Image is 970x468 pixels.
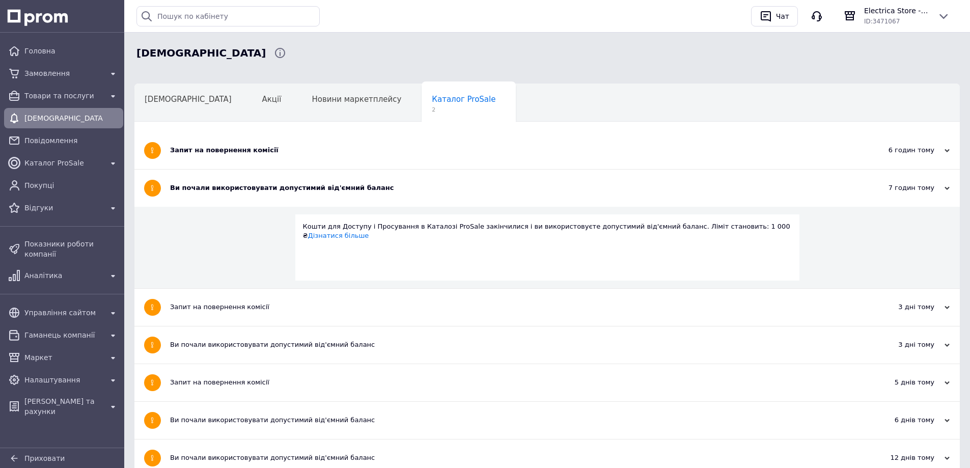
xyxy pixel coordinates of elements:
div: 12 днів тому [848,453,950,462]
span: Відгуки [24,203,103,213]
span: Товари та послуги [24,91,103,101]
div: 6 годин тому [848,146,950,155]
div: Запит на повернення комісії [170,378,848,387]
span: Маркет [24,352,103,363]
span: Новини маркетплейсу [312,95,401,104]
div: Запит на повернення комісії [170,302,848,312]
span: Показники роботи компанії [24,239,119,259]
div: 3 дні тому [848,340,950,349]
div: Чат [774,9,791,24]
span: Приховати [24,454,65,462]
span: Electrica Store - інтернет магазин электрообладнання [864,6,929,16]
span: Аналітика [24,270,103,281]
input: Пошук по кабінету [136,6,320,26]
span: Сповіщення [136,46,266,61]
button: Чат [751,6,798,26]
span: Головна [24,46,119,56]
span: [DEMOGRAPHIC_DATA] [24,113,103,123]
div: 6 днів тому [848,416,950,425]
div: Ви почали використовувати допустимий від'ємний баланс [170,183,848,192]
div: Запит на повернення комісії [170,146,848,155]
span: Акції [262,95,282,104]
div: Ви почали використовувати допустимий від'ємний баланс [170,416,848,425]
span: Повідомлення [24,135,119,146]
span: 2 [432,106,495,114]
div: Кошти для Доступу і Просування в Каталозі ProSale закінчилися і ви використовуєте допустимий від'... [303,222,792,240]
div: Ви почали використовувати допустимий від'ємний баланс [170,453,848,462]
span: Каталог ProSale [432,95,495,104]
span: ID: 3471067 [864,18,900,25]
div: 7 годин тому [848,183,950,192]
span: Налаштування [24,375,103,385]
span: Гаманець компанії [24,330,103,340]
span: [DEMOGRAPHIC_DATA] [145,95,232,104]
span: Каталог ProSale [24,158,103,168]
span: [PERSON_NAME] та рахунки [24,396,103,417]
div: 3 дні тому [848,302,950,312]
span: Покупці [24,180,119,190]
span: Замовлення [24,68,103,78]
span: Управління сайтом [24,308,103,318]
div: 5 днів тому [848,378,950,387]
a: Дізнатися більше [308,232,369,239]
div: Ви почали використовувати допустимий від'ємний баланс [170,340,848,349]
